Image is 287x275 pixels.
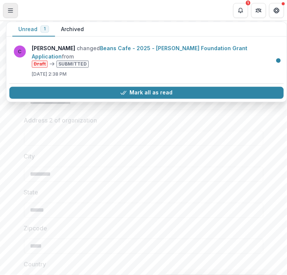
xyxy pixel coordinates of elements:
[9,87,284,99] button: Mark all as read
[32,44,279,68] p: changed from
[24,260,46,269] p: Country
[32,45,247,60] a: Beans Cafe - 2025 - [PERSON_NAME] Foundation Grant Application
[12,22,55,37] button: Unread
[251,3,266,18] button: Partners
[55,22,90,37] button: Archived
[269,3,284,18] button: Get Help
[24,224,48,233] p: Zipcode
[233,3,248,18] button: Notifications
[3,3,18,18] button: Toggle Menu
[246,0,250,6] div: 1
[24,116,97,125] p: Address 2 of organization
[24,188,39,197] p: State
[24,152,35,161] p: City
[44,26,46,31] span: 1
